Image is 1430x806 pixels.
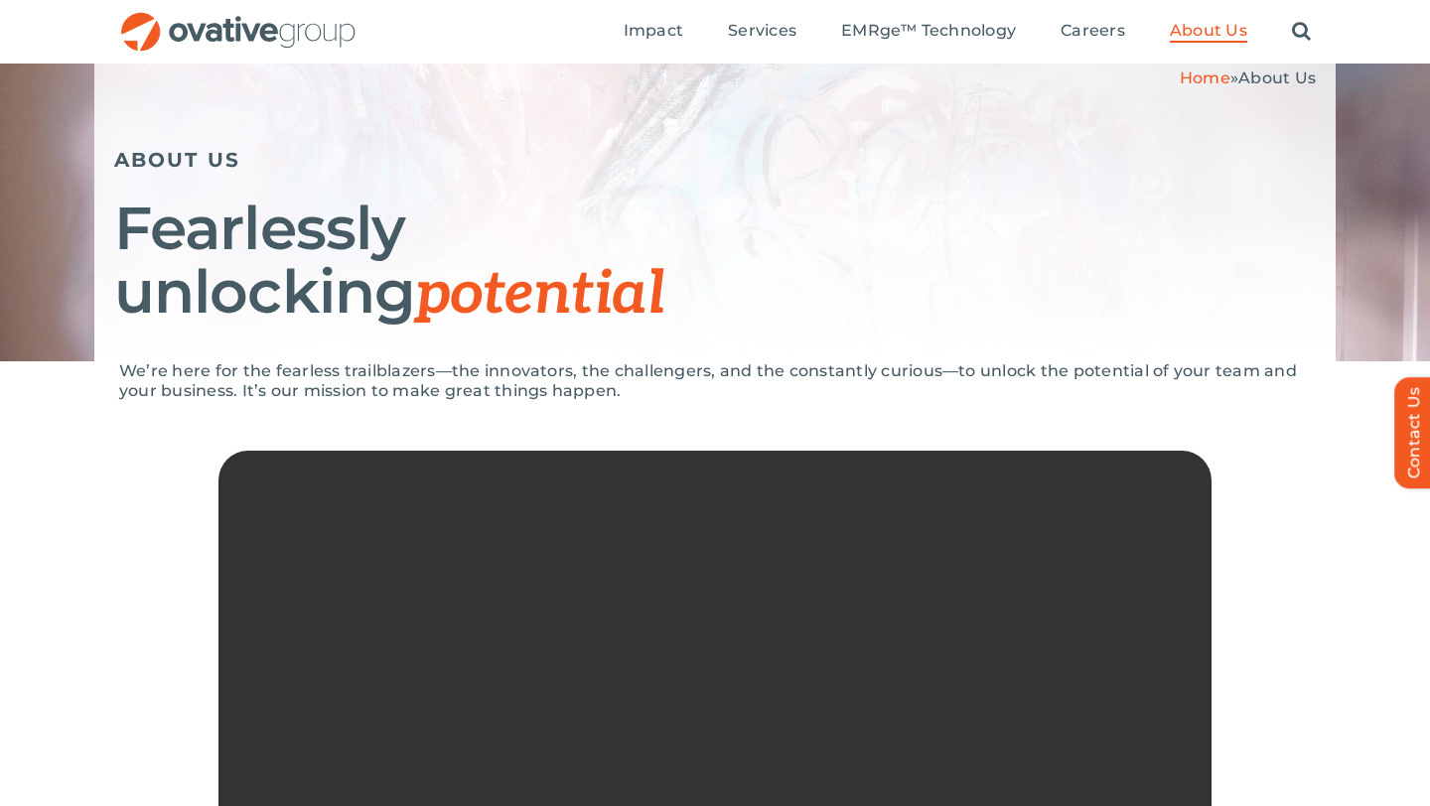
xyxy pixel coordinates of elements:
[1170,21,1247,43] a: About Us
[415,259,664,331] span: potential
[841,21,1016,41] span: EMRge™ Technology
[728,21,796,41] span: Services
[1061,21,1125,41] span: Careers
[119,10,357,29] a: OG_Full_horizontal_RGB
[624,21,683,43] a: Impact
[1170,21,1247,41] span: About Us
[1180,68,1230,87] a: Home
[114,148,1316,172] h5: ABOUT US
[728,21,796,43] a: Services
[841,21,1016,43] a: EMRge™ Technology
[1238,68,1316,87] span: About Us
[1180,68,1316,87] span: »
[119,361,1311,401] p: We’re here for the fearless trailblazers—the innovators, the challengers, and the constantly curi...
[624,21,683,41] span: Impact
[1292,21,1311,43] a: Search
[114,197,1316,327] h1: Fearlessly unlocking
[1061,21,1125,43] a: Careers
